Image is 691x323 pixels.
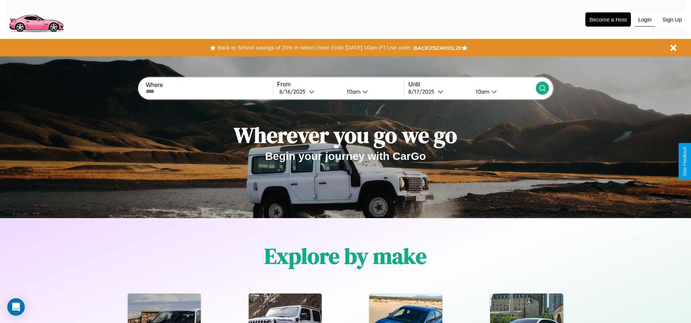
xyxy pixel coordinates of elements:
button: Sign Up [659,13,686,26]
div: 8 / 17 / 2025 [408,88,438,95]
div: 8 / 16 / 2025 [279,88,309,95]
button: Back to School savings of 20% in select cities! Ends [DATE] 10am PT.Use code: [216,43,413,53]
label: Until [408,81,535,88]
div: 10am [343,88,362,95]
b: BACK2SCHOOL20 [413,45,462,51]
button: Login [635,13,655,27]
button: 8/16/2025 [277,88,341,95]
h1: Explore by make [264,241,427,271]
img: logo [5,4,67,34]
label: From [277,81,404,88]
button: Become a Host [585,12,631,27]
button: 10am [341,88,405,95]
div: 10am [472,88,491,95]
button: 10am [470,88,536,95]
div: Open Intercom Messenger [7,298,25,316]
div: Give Feedback [682,147,687,176]
label: Where [146,82,273,88]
